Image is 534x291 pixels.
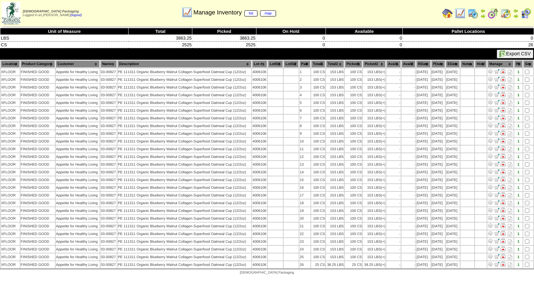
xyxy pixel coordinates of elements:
img: excel.gif [499,51,506,57]
img: Move [494,107,499,113]
img: Adjust [488,69,493,74]
td: [DATE] [431,122,445,129]
div: (+) [381,85,385,90]
td: XFLOOR [1,107,20,114]
td: PE 111311 Organic Blueberry Walnut Collagen Superfood Oatmeal Cup (12/2oz) [117,76,251,83]
td: - [386,76,401,83]
td: XFLOOR [1,99,20,106]
i: Note [508,108,512,113]
i: Note [508,93,512,98]
td: 1 [299,68,310,75]
td: 100 CS [311,115,325,122]
div: 1 [515,85,522,90]
td: [DATE] [446,76,460,83]
td: [DATE] [431,84,445,91]
img: Adjust [488,115,493,120]
img: Manage Hold [500,208,506,213]
button: Export CSV [497,50,533,58]
td: 26 [403,42,534,48]
td: [DATE] [416,107,430,114]
img: Adjust [488,161,493,167]
td: - [386,92,401,99]
td: [DATE] [446,122,460,129]
img: Move [494,184,499,190]
td: FINISHED GOOD [20,68,55,75]
td: [DATE] [446,115,460,122]
th: Available [326,28,403,35]
td: PE 111311 Organic Blueberry Walnut Collagen Superfood Oatmeal Cup (12/2oz) [117,122,251,129]
img: Manage Hold [500,115,506,120]
td: FINISHED GOOD [20,76,55,83]
td: - [401,84,416,91]
th: Picked2 [363,60,386,68]
img: Adjust [488,254,493,259]
i: Note [508,124,512,129]
td: CS [0,42,129,48]
img: Manage Hold [500,100,506,105]
td: 153 LBS [363,107,386,114]
td: 100 CS [345,84,362,91]
td: 6 [299,107,310,114]
td: - [401,92,416,99]
td: 0 [256,42,326,48]
img: Manage Hold [500,215,506,221]
td: 03-00827 [100,107,117,114]
td: Appetite for Healthy Living [56,122,100,129]
th: Total1 [311,60,325,68]
td: 153 LBS [326,92,344,99]
td: [DATE] [416,99,430,106]
td: 03-00827 [100,84,117,91]
th: Product Category [20,60,55,68]
td: 4006106 [252,76,267,83]
img: Manage Hold [500,138,506,143]
td: 153 LBS [326,68,344,75]
th: Description [117,60,251,68]
td: 2 [299,76,310,83]
td: 3863.25 [192,35,256,42]
td: - [386,84,401,91]
img: Manage Hold [500,107,506,113]
td: 153 LBS [326,115,344,122]
td: 153 LBS [363,76,386,83]
img: Move [494,246,499,251]
td: 03-00827 [100,92,117,99]
td: XFLOOR [1,115,20,122]
img: line_graph.gif [455,8,466,19]
img: arrowright.gif [480,13,486,19]
img: Adjust [488,246,493,251]
img: Move [494,223,499,228]
img: Move [494,92,499,97]
img: Manage Hold [500,169,506,174]
img: Manage Hold [500,146,506,151]
td: [DATE] [446,68,460,75]
img: Move [494,76,499,82]
td: PE 111311 Organic Blueberry Walnut Collagen Superfood Oatmeal Cup (12/2oz) [117,92,251,99]
td: 100 CS [311,84,325,91]
div: (+) [381,70,385,74]
img: Manage Hold [500,254,506,259]
td: - [401,122,416,129]
img: calendarcustomer.gif [521,8,531,19]
th: Unit of Measure [0,28,129,35]
th: LotID2 [284,60,299,68]
td: FINISHED GOOD [20,84,55,91]
th: PDate [431,60,445,68]
div: 1 [515,101,522,105]
td: Appetite for Healthy Living [56,92,100,99]
td: 153 LBS [326,130,344,137]
td: 100 CS [345,122,362,129]
th: Avail1 [386,60,401,68]
img: Adjust [488,208,493,213]
td: 4006106 [252,99,267,106]
th: Hold [475,60,487,68]
img: Move [494,261,499,267]
img: Adjust [488,177,493,182]
td: XFLOOR [1,76,20,83]
img: Move [494,238,499,244]
td: - [386,122,401,129]
div: 1 [515,124,522,128]
td: [DATE] [416,84,430,91]
img: Move [494,192,499,197]
img: Manage Hold [500,184,506,190]
th: Plt [514,60,523,68]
